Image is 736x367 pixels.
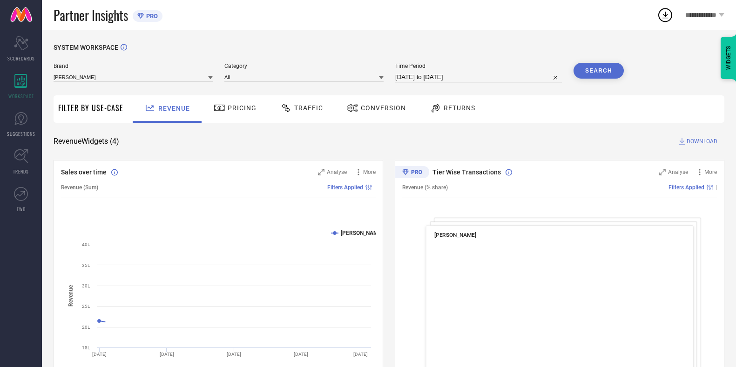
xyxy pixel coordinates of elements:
span: Revenue (Sum) [61,184,98,191]
span: Category [224,63,384,69]
text: 40L [82,242,90,247]
span: More [704,169,717,175]
span: DOWNLOAD [687,137,717,146]
span: SCORECARDS [7,55,35,62]
span: Traffic [294,104,323,112]
span: More [363,169,376,175]
tspan: Revenue [68,285,74,307]
text: [DATE] [160,352,174,357]
div: Premium [395,166,429,180]
span: Sales over time [61,168,107,176]
text: 30L [82,283,90,288]
span: WORKSPACE [8,93,34,100]
span: Conversion [361,104,406,112]
span: | [374,184,376,191]
span: Time Period [395,63,562,69]
span: PRO [144,13,158,20]
div: Open download list [657,7,674,23]
span: Revenue (% share) [402,184,448,191]
span: SYSTEM WORKSPACE [54,44,118,51]
span: FWD [17,206,26,213]
text: [PERSON_NAME] [341,230,383,236]
text: [DATE] [227,352,241,357]
span: Brand [54,63,213,69]
span: Analyse [327,169,347,175]
span: Partner Insights [54,6,128,25]
text: 25L [82,304,90,309]
span: Revenue [158,105,190,112]
span: Tier Wise Transactions [432,168,501,176]
span: Filter By Use-Case [58,102,123,113]
text: [DATE] [353,352,368,357]
svg: Zoom [659,169,666,175]
text: [DATE] [92,352,107,357]
span: Revenue Widgets ( 4 ) [54,137,119,146]
span: Analyse [668,169,688,175]
span: Pricing [228,104,257,112]
svg: Zoom [318,169,324,175]
span: Returns [444,104,475,112]
span: TRENDS [13,168,29,175]
text: 35L [82,263,90,268]
input: Select time period [395,72,562,83]
span: Filters Applied [327,184,363,191]
button: Search [574,63,624,79]
text: 20L [82,325,90,330]
span: | [716,184,717,191]
span: Filters Applied [668,184,704,191]
text: [DATE] [294,352,308,357]
text: 15L [82,345,90,350]
span: [PERSON_NAME] [434,232,477,238]
span: SUGGESTIONS [7,130,35,137]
